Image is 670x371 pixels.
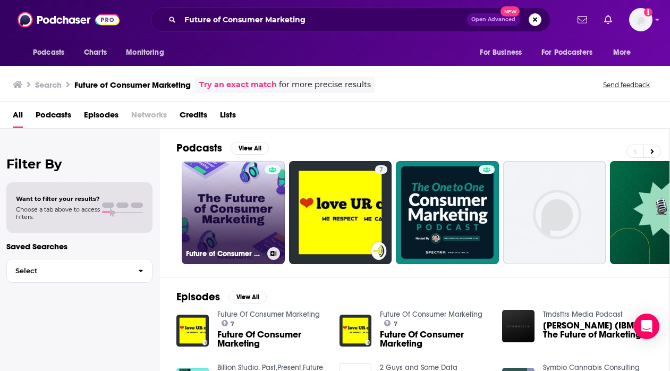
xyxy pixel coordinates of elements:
a: Show notifications dropdown [600,11,616,29]
span: Logged in as autumncomm [629,8,652,31]
a: Future Of Consumer Marketing [380,330,489,348]
span: 7 [379,165,383,175]
a: PodcastsView All [176,141,269,155]
button: open menu [472,43,535,63]
span: Select [7,267,130,274]
img: Podchaser - Follow, Share and Rate Podcasts [18,10,120,30]
a: Future Of Consumer Marketing [217,310,320,319]
span: Monitoring [126,45,164,60]
span: 7 [231,322,234,326]
button: open menu [26,43,78,63]
a: Credits [180,106,207,128]
span: [PERSON_NAME] (IBM) | The Future of Marketing & Consumer Insights [543,321,652,339]
span: Networks [131,106,167,128]
span: Open Advanced [471,17,515,22]
img: Future Of Consumer Marketing [176,315,209,347]
img: User Profile [629,8,652,31]
a: Future of Consumer Marketing [182,161,285,264]
a: 7 [222,320,235,326]
h3: Future of Consumer Marketing [186,249,263,258]
p: Saved Searches [6,241,152,251]
a: All [13,106,23,128]
span: Charts [84,45,107,60]
h2: Filter By [6,156,152,172]
span: for more precise results [279,79,371,91]
svg: Add a profile image [644,8,652,16]
span: More [613,45,631,60]
a: Cheryl Caudill (IBM) | The Future of Marketing & Consumer Insights [543,321,652,339]
div: Search podcasts, credits, & more... [151,7,550,32]
h2: Episodes [176,290,220,303]
span: Choose a tab above to access filters. [16,206,100,221]
h2: Podcasts [176,141,222,155]
span: New [501,6,520,16]
button: open menu [535,43,608,63]
button: Send feedback [600,80,653,89]
a: EpisodesView All [176,290,267,303]
a: Lists [220,106,236,128]
button: Open AdvancedNew [467,13,520,26]
span: Want to filter your results? [16,195,100,203]
button: Select [6,259,152,283]
button: open menu [606,43,644,63]
a: Show notifications dropdown [573,11,591,29]
button: View All [228,291,267,303]
button: Show profile menu [629,8,652,31]
a: Charts [77,43,113,63]
img: Future Of Consumer Marketing [340,315,372,347]
a: 7 [289,161,392,264]
a: Future Of Consumer Marketing [380,310,482,319]
span: For Podcasters [541,45,592,60]
a: Try an exact match [199,79,277,91]
a: Trndsttrs Media Podcast [543,310,623,319]
span: For Business [480,45,522,60]
a: 7 [375,165,387,174]
a: 7 [384,320,397,326]
div: Open Intercom Messenger [634,314,659,339]
a: Episodes [84,106,118,128]
button: View All [231,142,269,155]
h3: Future of Consumer Marketing [74,80,191,90]
span: 7 [394,322,397,326]
a: Podcasts [36,106,71,128]
img: Cheryl Caudill (IBM) | The Future of Marketing & Consumer Insights [502,310,535,342]
input: Search podcasts, credits, & more... [180,11,467,28]
a: Future Of Consumer Marketing [217,330,327,348]
h3: Search [35,80,62,90]
span: Podcasts [33,45,64,60]
button: open menu [118,43,177,63]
